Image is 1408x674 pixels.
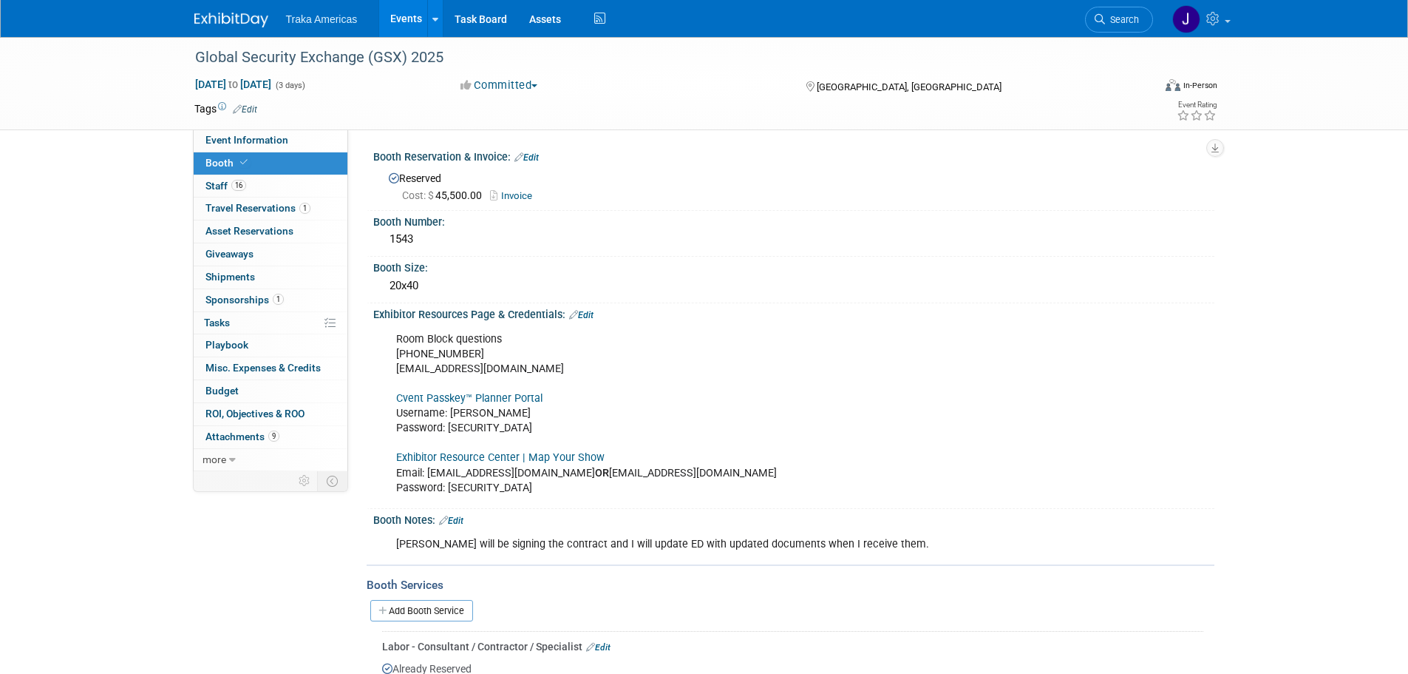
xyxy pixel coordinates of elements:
[273,294,284,305] span: 1
[194,380,347,402] a: Budget
[386,530,1052,559] div: [PERSON_NAME] will be signing the contract and I will update ED with updated documents when I rec...
[1166,79,1180,91] img: Format-Inperson.png
[373,257,1214,275] div: Booth Size:
[203,454,226,465] span: more
[190,44,1131,71] div: Global Security Exchange (GSX) 2025
[194,426,347,448] a: Attachments9
[386,325,1052,503] div: Room Block questions [PHONE_NUMBER] [EMAIL_ADDRESS][DOMAIN_NAME] Username: [PERSON_NAME] Password...
[396,451,605,464] a: Exhibitor Resource Center | Map Your Show
[817,81,1001,92] span: [GEOGRAPHIC_DATA], [GEOGRAPHIC_DATA]
[1085,7,1153,33] a: Search
[205,248,254,260] span: Giveaways
[194,129,347,152] a: Event Information
[402,189,435,201] span: Cost: $
[194,78,272,91] span: [DATE] [DATE]
[268,431,279,442] span: 9
[205,271,255,283] span: Shipments
[373,211,1214,229] div: Booth Number:
[240,158,248,166] i: Booth reservation complete
[367,577,1214,593] div: Booth Services
[373,146,1214,165] div: Booth Reservation & Invoice:
[274,81,305,90] span: (3 days)
[194,449,347,471] a: more
[194,152,347,175] a: Booth
[194,334,347,357] a: Playbook
[439,516,463,526] a: Edit
[317,471,347,491] td: Toggle Event Tabs
[205,157,251,169] span: Booth
[194,198,347,220] a: Travel Reservations1
[382,639,1203,654] div: Labor - Consultant / Contractor / Specialist
[205,294,284,306] span: Sponsorships
[595,467,609,479] b: OR
[455,78,543,93] button: Committed
[396,392,543,405] a: Cvent Passkey™ Planner Portal
[194,357,347,380] a: Misc. Expenses & Credits
[1172,5,1200,33] img: Jamie Saenz
[370,600,473,621] a: Add Booth Service
[1105,14,1139,25] span: Search
[205,202,310,214] span: Travel Reservations
[194,175,347,198] a: Staff16
[1183,80,1217,91] div: In-Person
[194,243,347,266] a: Giveaways
[384,167,1203,203] div: Reserved
[205,385,239,397] span: Budget
[1066,77,1218,99] div: Event Format
[514,152,539,163] a: Edit
[292,471,318,491] td: Personalize Event Tab Strip
[1177,101,1217,109] div: Event Rating
[384,274,1203,297] div: 20x40
[205,225,293,237] span: Asset Reservations
[205,362,321,374] span: Misc. Expenses & Credits
[299,203,310,214] span: 1
[194,220,347,243] a: Asset Reservations
[194,13,268,27] img: ExhibitDay
[373,509,1214,528] div: Booth Notes:
[194,101,257,116] td: Tags
[204,317,230,328] span: Tasks
[231,180,246,191] span: 16
[194,289,347,311] a: Sponsorships1
[490,190,540,201] a: Invoice
[205,431,279,442] span: Attachments
[402,189,488,201] span: 45,500.00
[205,134,288,146] span: Event Information
[373,303,1214,323] div: Exhibitor Resources Page & Credentials:
[233,104,257,115] a: Edit
[194,266,347,289] a: Shipments
[586,642,611,653] a: Edit
[226,78,240,90] span: to
[205,339,248,351] span: Playbook
[194,403,347,425] a: ROI, Objectives & ROO
[569,310,594,320] a: Edit
[205,408,305,419] span: ROI, Objectives & ROO
[286,13,358,25] span: Traka Americas
[384,228,1203,251] div: 1543
[194,312,347,334] a: Tasks
[205,180,246,192] span: Staff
